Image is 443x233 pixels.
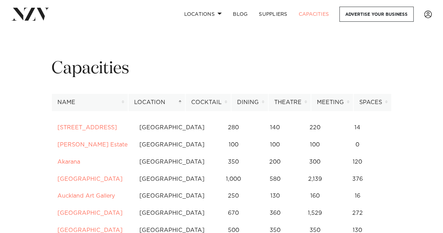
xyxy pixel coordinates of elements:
td: 670 [210,205,256,222]
a: [GEOGRAPHIC_DATA] [57,210,123,216]
td: 100 [293,136,336,153]
a: BLOG [227,7,253,22]
a: Capacities [293,7,335,22]
th: Spaces: activate to sort column ascending [353,94,392,111]
th: Theatre: activate to sort column ascending [268,94,311,111]
td: [GEOGRAPHIC_DATA] [133,171,210,188]
a: Advertise your business [339,7,414,22]
a: Locations [178,7,227,22]
td: 160 [293,187,336,205]
td: 0 [336,136,379,153]
td: 350 [210,153,256,171]
img: nzv-logo.png [11,8,49,20]
td: 250 [210,187,256,205]
td: 300 [293,153,336,171]
a: Akarana [57,159,80,165]
td: 120 [336,153,379,171]
td: 14 [336,119,379,136]
td: [GEOGRAPHIC_DATA] [133,187,210,205]
td: 16 [336,187,379,205]
td: [GEOGRAPHIC_DATA] [133,205,210,222]
td: 376 [336,171,379,188]
th: Dining: activate to sort column ascending [231,94,268,111]
td: 7 [379,187,417,205]
a: SUPPLIERS [253,7,293,22]
th: Meeting: activate to sort column ascending [311,94,353,111]
td: [GEOGRAPHIC_DATA] [133,153,210,171]
td: 5 [379,153,417,171]
td: 21 [379,171,417,188]
h1: Capacities [51,58,392,80]
td: 200 [256,153,293,171]
td: [GEOGRAPHIC_DATA] [133,119,210,136]
td: 100 [210,136,256,153]
td: [GEOGRAPHIC_DATA] [133,136,210,153]
a: Auckland Art Gallery [57,193,115,199]
th: Cocktail: activate to sort column ascending [185,94,231,111]
th: Name: activate to sort column ascending [51,94,128,111]
td: 4 [379,205,417,222]
a: [STREET_ADDRESS] [57,125,117,130]
a: [GEOGRAPHIC_DATA] [57,227,123,233]
td: 100 [256,136,293,153]
td: 360 [256,205,293,222]
td: 280 [210,119,256,136]
a: [PERSON_NAME] Estate [57,142,127,148]
td: 220 [293,119,336,136]
td: 1,529 [293,205,336,222]
th: Location: activate to sort column descending [128,94,185,111]
td: 2,139 [293,171,336,188]
td: 3 [379,136,417,153]
td: 130 [256,187,293,205]
td: 580 [256,171,293,188]
a: [GEOGRAPHIC_DATA] [57,176,123,182]
td: 1,000 [210,171,256,188]
td: 6 [379,119,417,136]
td: 272 [336,205,379,222]
td: 140 [256,119,293,136]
